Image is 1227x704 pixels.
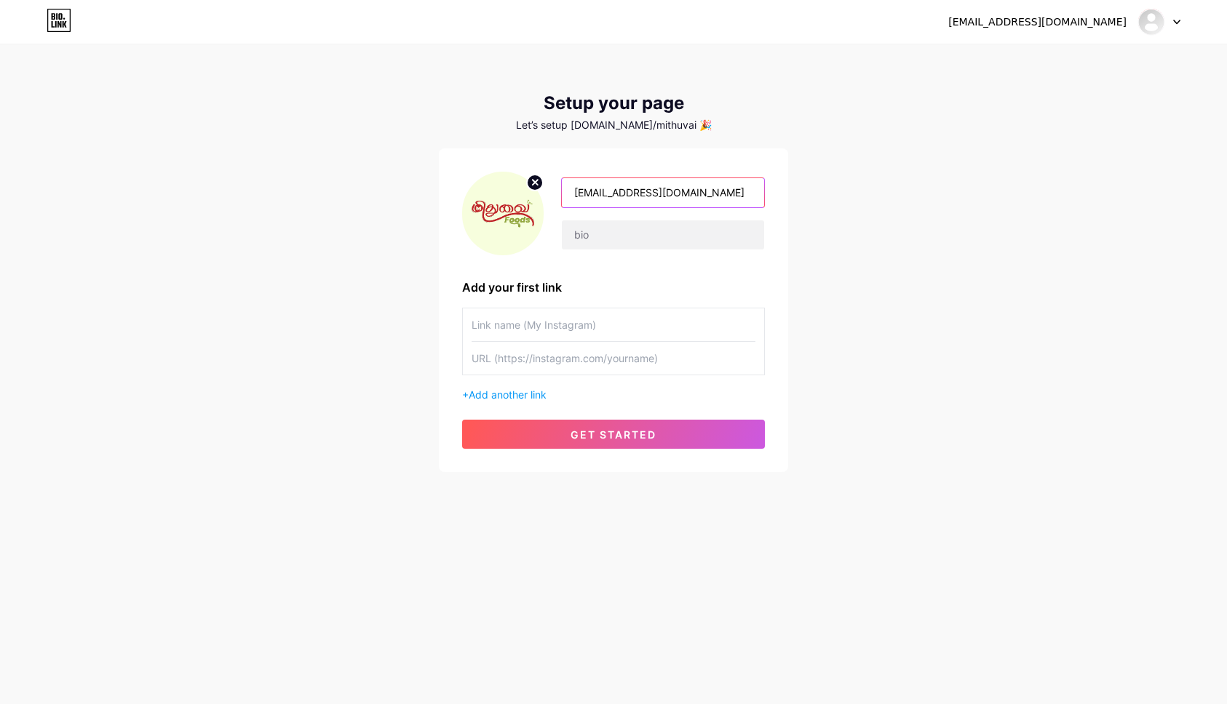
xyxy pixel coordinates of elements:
[462,279,765,296] div: Add your first link
[948,15,1127,30] div: [EMAIL_ADDRESS][DOMAIN_NAME]
[439,119,788,131] div: Let’s setup [DOMAIN_NAME]/mithuvai 🎉
[469,388,547,401] span: Add another link
[462,387,765,402] div: +
[472,308,755,341] input: Link name (My Instagram)
[1137,8,1165,36] img: MIthuvai Foods
[472,342,755,375] input: URL (https://instagram.com/yourname)
[562,220,764,249] input: bio
[462,420,765,449] button: get started
[462,172,544,255] img: profile pic
[439,93,788,113] div: Setup your page
[562,178,764,207] input: Your name
[571,428,656,441] span: get started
